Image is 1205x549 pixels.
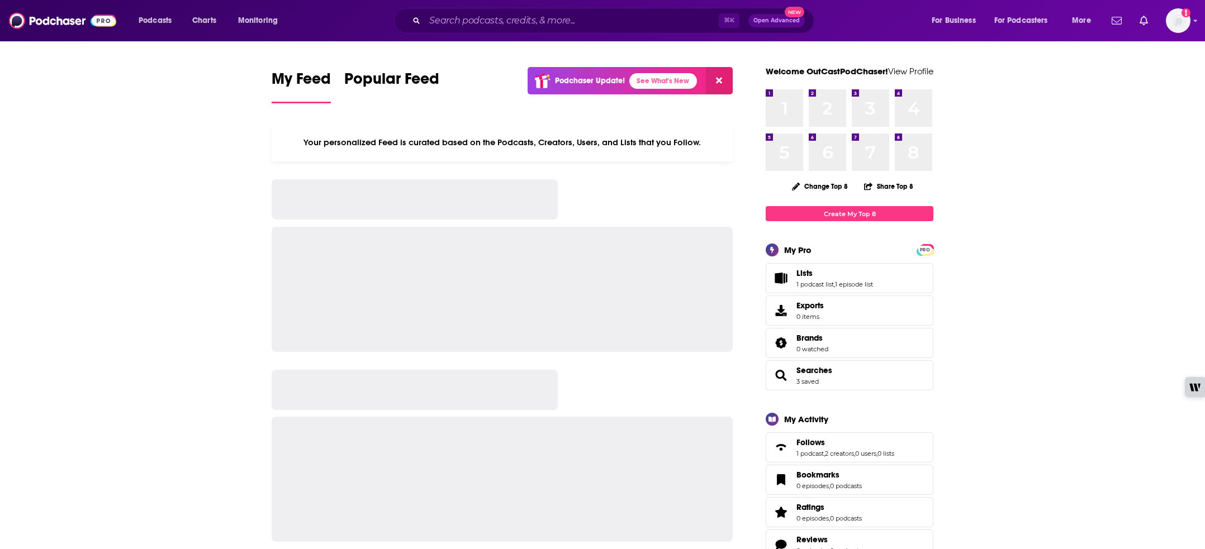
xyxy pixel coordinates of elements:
button: Change Top 8 [785,179,855,193]
button: open menu [230,12,292,30]
a: Show notifications dropdown [1107,11,1126,30]
a: My Feed [272,69,331,103]
span: Searches [766,360,933,390]
a: Reviews [796,534,862,545]
a: Brands [770,335,792,351]
button: open menu [1064,12,1105,30]
svg: Add a profile image [1182,8,1190,17]
span: Popular Feed [344,69,439,95]
div: My Pro [784,245,812,255]
a: PRO [918,245,932,254]
a: Follows [770,440,792,455]
a: 0 episodes [796,514,829,522]
button: Share Top 8 [864,175,914,197]
a: Ratings [770,504,792,520]
span: Bookmarks [766,465,933,495]
span: Follows [766,432,933,462]
span: Exports [796,300,824,311]
span: Bookmarks [796,470,839,480]
a: Exports [766,295,933,326]
a: Bookmarks [796,470,862,480]
span: For Podcasters [994,13,1048,28]
button: open menu [131,12,186,30]
a: 1 episode list [835,280,873,288]
a: Searches [796,365,832,375]
a: 0 podcasts [830,482,862,490]
input: Search podcasts, credits, & more... [425,12,719,30]
a: Create My Top 8 [766,206,933,221]
span: , [834,280,835,288]
a: 1 podcast list [796,280,834,288]
span: For Business [932,13,976,28]
a: Lists [796,268,873,278]
button: open menu [924,12,990,30]
span: , [876,450,877,457]
span: , [829,482,830,490]
a: 2 creators [825,450,854,457]
a: 1 podcast [796,450,824,457]
a: Welcome OutCastPodChaser! [766,66,888,77]
span: Ratings [766,497,933,527]
a: View Profile [888,66,933,77]
span: Exports [770,303,792,318]
a: Brands [796,333,828,343]
img: Podchaser - Follow, Share and Rate Podcasts [9,10,116,31]
button: Open AdvancedNew [748,14,805,27]
span: Lists [766,263,933,293]
button: open menu [987,12,1064,30]
span: New [785,7,805,17]
span: Follows [796,437,825,447]
span: 0 items [796,313,824,321]
span: Logged in as OutCastPodChaser [1166,8,1190,33]
button: Show profile menu [1166,8,1190,33]
a: Follows [796,437,894,447]
span: More [1072,13,1091,28]
a: 0 watched [796,345,828,353]
div: Your personalized Feed is curated based on the Podcasts, Creators, Users, and Lists that you Follow. [272,123,733,161]
img: User Profile [1166,8,1190,33]
span: PRO [918,246,932,254]
span: , [824,450,825,457]
a: Charts [185,12,223,30]
span: My Feed [272,69,331,95]
span: Brands [796,333,823,343]
span: ⌘ K [719,13,739,28]
p: Podchaser Update! [555,76,625,85]
span: Open Advanced [753,18,800,23]
a: See What's New [629,73,697,89]
a: 0 episodes [796,482,829,490]
a: 0 lists [877,450,894,457]
a: Popular Feed [344,69,439,103]
a: Ratings [796,502,862,512]
a: Searches [770,367,792,383]
span: Brands [766,328,933,358]
span: , [854,450,855,457]
span: Podcasts [139,13,172,28]
a: Show notifications dropdown [1135,11,1152,30]
div: My Activity [784,414,828,424]
div: Search podcasts, credits, & more... [405,8,825,34]
span: , [829,514,830,522]
a: Lists [770,270,792,286]
span: Lists [796,268,813,278]
a: Bookmarks [770,472,792,488]
span: Ratings [796,502,824,512]
span: Charts [192,13,216,28]
a: 0 podcasts [830,514,862,522]
a: 0 users [855,450,876,457]
span: Reviews [796,534,828,545]
a: 3 saved [796,378,819,385]
span: Monitoring [238,13,278,28]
